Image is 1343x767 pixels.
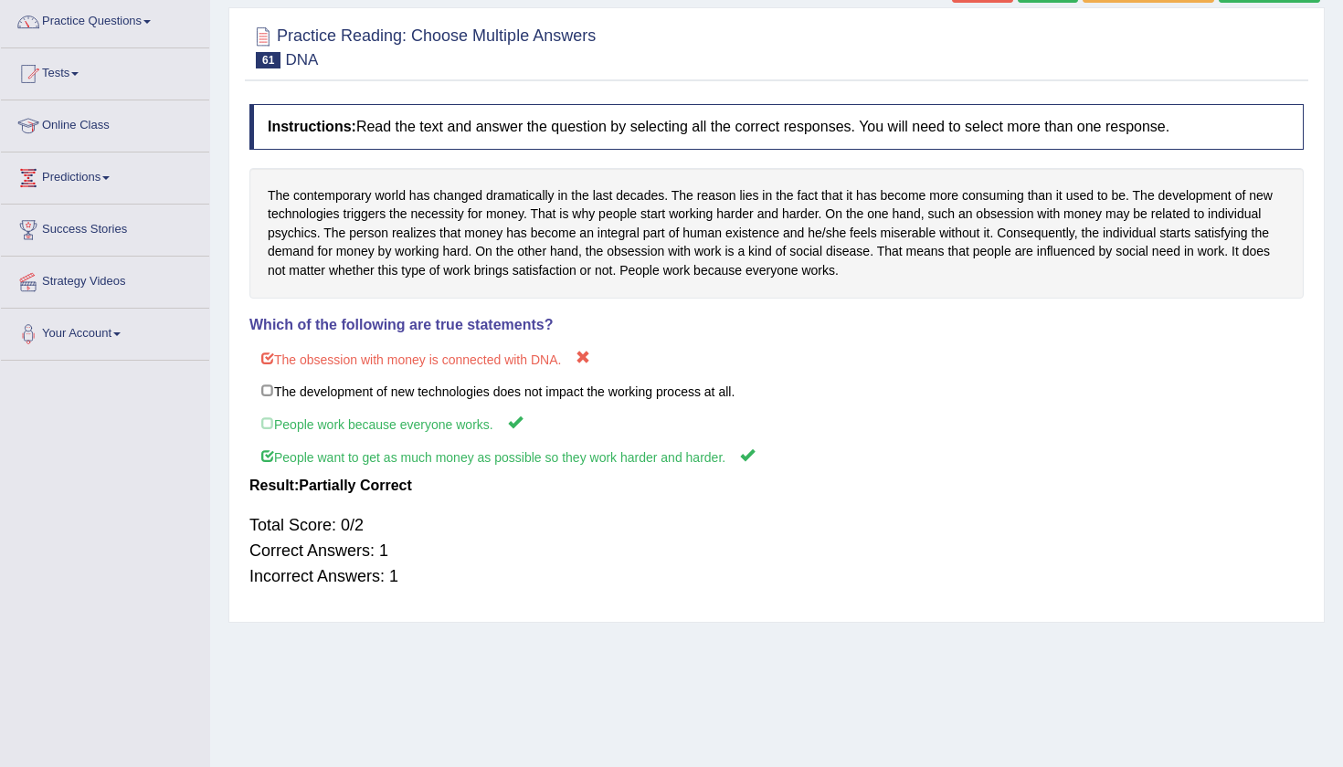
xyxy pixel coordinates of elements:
label: People want to get as much money as possible so they work harder and harder. [249,439,1304,473]
a: Success Stories [1,205,209,250]
div: The contemporary world has changed dramatically in the last decades. The reason lies in the fact ... [249,168,1304,299]
span: 61 [256,52,280,68]
h4: Which of the following are true statements? [249,317,1304,333]
a: Your Account [1,309,209,354]
a: Strategy Videos [1,257,209,302]
a: Predictions [1,152,209,198]
h4: Result: [249,478,1304,494]
a: Online Class [1,100,209,146]
h4: Read the text and answer the question by selecting all the correct responses. You will need to se... [249,104,1304,150]
b: Instructions: [268,119,356,134]
label: The development of new technologies does not impact the working process at all. [249,374,1304,407]
label: People work because everyone works. [249,406,1304,440]
h2: Practice Reading: Choose Multiple Answers [249,23,596,68]
small: DNA [285,51,318,68]
a: Tests [1,48,209,94]
div: Total Score: 0/2 Correct Answers: 1 Incorrect Answers: 1 [249,503,1304,598]
label: The obsession with money is connected with DNA. [249,341,1304,375]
